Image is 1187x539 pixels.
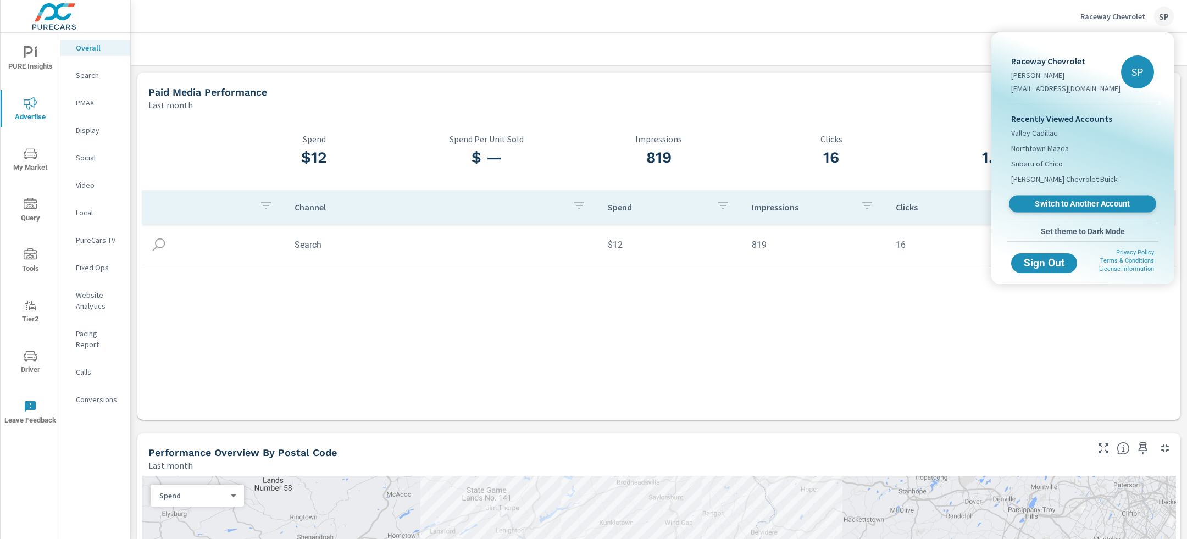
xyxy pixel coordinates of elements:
[1009,196,1156,213] a: Switch to Another Account
[1011,127,1057,138] span: Valley Cadillac
[1100,257,1154,264] a: Terms & Conditions
[1011,174,1118,185] span: [PERSON_NAME] Chevrolet Buick
[1011,158,1063,169] span: Subaru of Chico
[1020,258,1068,268] span: Sign Out
[1121,55,1154,88] div: SP
[1011,226,1154,236] span: Set theme to Dark Mode
[1011,253,1077,273] button: Sign Out
[1011,83,1121,94] p: [EMAIL_ADDRESS][DOMAIN_NAME]
[1011,54,1121,68] p: Raceway Chevrolet
[1011,112,1154,125] p: Recently Viewed Accounts
[1007,221,1158,241] button: Set theme to Dark Mode
[1015,199,1150,209] span: Switch to Another Account
[1011,143,1069,154] span: Northtown Mazda
[1116,249,1154,256] a: Privacy Policy
[1011,70,1121,81] p: [PERSON_NAME]
[1099,265,1154,273] a: License Information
